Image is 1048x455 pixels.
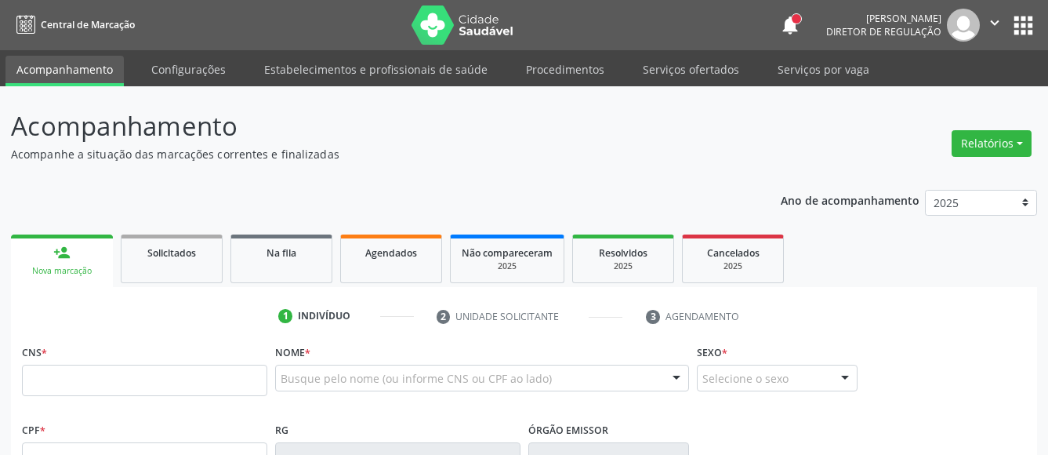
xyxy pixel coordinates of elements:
[41,18,135,31] span: Central de Marcação
[253,56,499,83] a: Estabelecimentos e profissionais de saúde
[826,12,941,25] div: [PERSON_NAME]
[697,340,727,365] label: Sexo
[515,56,615,83] a: Procedimentos
[584,260,662,272] div: 2025
[281,370,552,387] span: Busque pelo nome (ou informe CNS ou CPF ao lado)
[275,418,288,442] label: RG
[826,25,941,38] span: Diretor de regulação
[22,265,102,277] div: Nova marcação
[5,56,124,86] a: Acompanhamento
[702,370,789,387] span: Selecione o sexo
[599,246,647,260] span: Resolvidos
[707,246,760,260] span: Cancelados
[278,309,292,323] div: 1
[986,14,1003,31] i: 
[147,246,196,260] span: Solicitados
[11,146,729,162] p: Acompanhe a situação das marcações correntes e finalizadas
[462,246,553,260] span: Não compareceram
[528,418,608,442] label: Órgão emissor
[767,56,880,83] a: Serviços por vaga
[53,244,71,261] div: person_add
[275,340,310,365] label: Nome
[298,309,350,323] div: Indivíduo
[267,246,296,260] span: Na fila
[980,9,1010,42] button: 
[140,56,237,83] a: Configurações
[462,260,553,272] div: 2025
[781,190,919,209] p: Ano de acompanhamento
[779,14,801,36] button: notifications
[694,260,772,272] div: 2025
[632,56,750,83] a: Serviços ofertados
[22,340,47,365] label: CNS
[952,130,1032,157] button: Relatórios
[365,246,417,260] span: Agendados
[11,107,729,146] p: Acompanhamento
[1010,12,1037,39] button: apps
[947,9,980,42] img: img
[11,12,135,38] a: Central de Marcação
